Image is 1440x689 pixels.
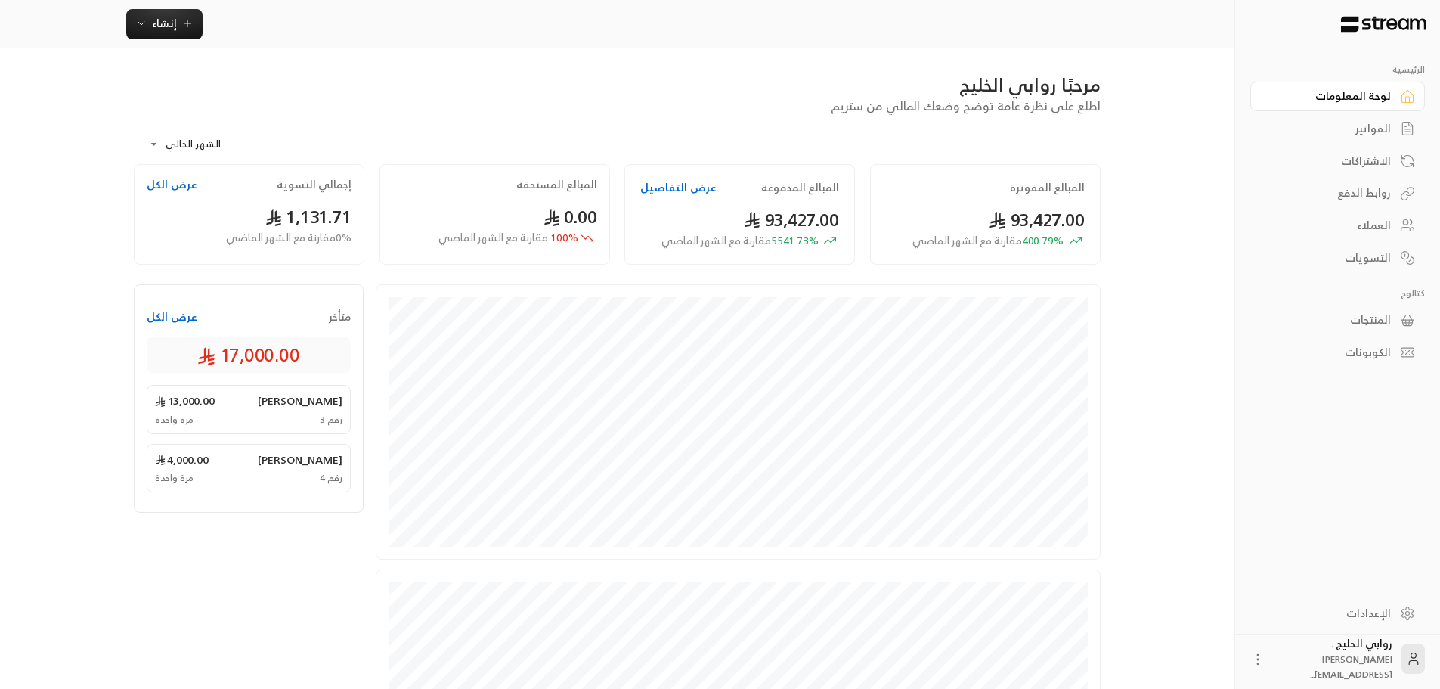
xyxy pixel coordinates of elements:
div: روابي الخليج . [1274,636,1392,681]
a: التسويات [1250,243,1425,272]
span: 93,427.00 [989,204,1085,235]
a: الإعدادات [1250,598,1425,628]
span: رقم 3 [320,414,342,426]
a: لوحة المعلومات [1250,82,1425,111]
span: 93,427.00 [744,204,840,235]
span: مرة واحدة [155,472,194,484]
div: الاشتراكات [1269,154,1391,169]
div: الشهر الحالي [141,125,255,164]
p: الرئيسية [1250,64,1425,76]
button: عرض الكل [147,309,197,324]
div: روابط الدفع [1269,185,1391,200]
h2: المبالغ المفوترة [1010,180,1085,195]
button: عرض التفاصيل [640,180,717,195]
a: الكوبونات [1250,338,1425,368]
div: العملاء [1269,218,1391,233]
span: [PERSON_NAME] [258,452,342,467]
a: العملاء [1250,211,1425,241]
span: إنشاء [152,14,177,33]
div: الفواتير [1269,121,1391,136]
button: عرض الكل [147,177,197,192]
button: إنشاء [126,9,203,39]
span: اطلع على نظرة عامة توضح وضعك المالي من ستريم [831,95,1101,116]
span: 13,000.00 [155,393,215,408]
span: 400.79 % [912,233,1064,249]
span: مقارنة مع الشهر الماضي [661,231,771,250]
a: الاشتراكات [1250,146,1425,175]
div: المنتجات [1269,312,1391,327]
div: التسويات [1269,250,1391,265]
img: Logo [1339,16,1428,33]
span: رقم 4 [320,472,342,484]
span: 1,131.71 [265,201,351,232]
span: 0 % مقارنة مع الشهر الماضي [226,230,351,246]
p: كتالوج [1250,287,1425,299]
a: المنتجات [1250,306,1425,335]
span: [PERSON_NAME][EMAIL_ADDRESS]... [1310,651,1392,682]
span: 100 % [438,230,578,246]
a: روابط الدفع [1250,178,1425,208]
h2: المبالغ المستحقة [516,177,597,192]
div: مرحبًا روابي الخليج [134,73,1101,97]
span: 5541.73 % [661,233,819,249]
h2: المبالغ المدفوعة [761,180,839,195]
span: [PERSON_NAME] [258,393,342,408]
span: متأخر [329,309,351,324]
span: 17,000.00 [197,343,300,367]
span: مقارنة مع الشهر الماضي [438,228,548,247]
span: مقارنة مع الشهر الماضي [912,231,1022,250]
h2: إجمالي التسوية [277,177,351,192]
span: 4,000.00 [155,452,209,467]
span: مرة واحدة [155,414,194,426]
a: الفواتير [1250,114,1425,144]
div: الإعدادات [1269,606,1391,621]
div: الكوبونات [1269,345,1391,360]
div: لوحة المعلومات [1269,88,1391,104]
span: 0.00 [543,201,597,232]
